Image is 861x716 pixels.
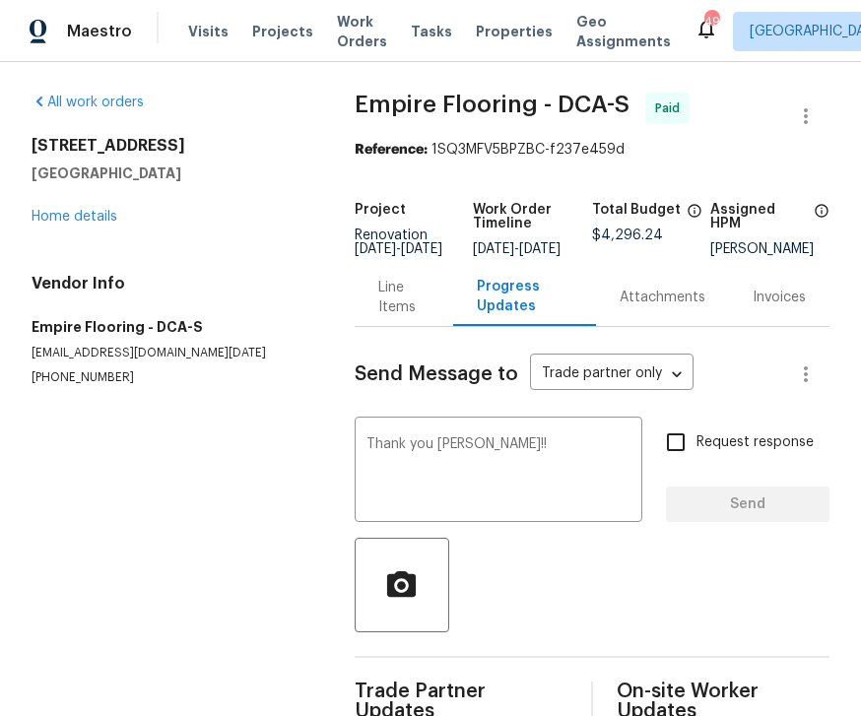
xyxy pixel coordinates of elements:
[753,288,806,307] div: Invoices
[32,369,307,386] p: [PHONE_NUMBER]
[32,210,117,224] a: Home details
[704,12,718,32] div: 49
[576,12,671,51] span: Geo Assignments
[378,278,430,317] div: Line Items
[696,432,814,453] span: Request response
[592,228,663,242] span: $4,296.24
[473,242,561,256] span: -
[355,93,629,116] span: Empire Flooring - DCA-S
[620,288,705,307] div: Attachments
[366,437,630,506] textarea: Thank you [PERSON_NAME]!!
[814,203,829,242] span: The hpm assigned to this work order.
[32,136,307,156] h2: [STREET_ADDRESS]
[355,203,406,217] h5: Project
[32,274,307,293] h4: Vendor Info
[337,12,387,51] span: Work Orders
[32,96,144,109] a: All work orders
[655,98,688,118] span: Paid
[32,345,307,361] p: [EMAIL_ADDRESS][DOMAIN_NAME][DATE]
[710,242,829,256] div: [PERSON_NAME]
[252,22,313,41] span: Projects
[519,242,561,256] span: [DATE]
[188,22,229,41] span: Visits
[710,203,808,230] h5: Assigned HPM
[355,143,428,157] b: Reference:
[355,228,442,256] span: Renovation
[592,203,681,217] h5: Total Budget
[355,242,442,256] span: -
[67,22,132,41] span: Maestro
[687,203,702,228] span: The total cost of line items that have been proposed by Opendoor. This sum includes line items th...
[476,22,553,41] span: Properties
[401,242,442,256] span: [DATE]
[355,364,518,384] span: Send Message to
[32,163,307,183] h5: [GEOGRAPHIC_DATA]
[355,140,829,160] div: 1SQ3MFV5BPZBC-f237e459d
[477,277,572,316] div: Progress Updates
[473,203,592,230] h5: Work Order Timeline
[473,242,514,256] span: [DATE]
[355,242,396,256] span: [DATE]
[32,317,307,337] h5: Empire Flooring - DCA-S
[411,25,452,38] span: Tasks
[530,358,694,391] div: Trade partner only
